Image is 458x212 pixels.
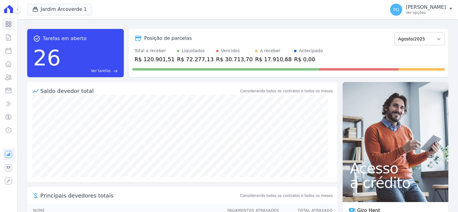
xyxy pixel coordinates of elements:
div: Vencidos [221,48,240,54]
div: A receber [260,48,280,54]
div: Liquidados [182,48,205,54]
div: R$ 0,00 [294,55,323,63]
span: Considerando todos os contratos e todos os meses [240,193,333,198]
a: Ver tarefas east [63,68,117,74]
span: east [113,69,118,73]
p: [PERSON_NAME] [406,4,446,10]
span: Ver tarefas [91,68,110,74]
div: Considerando todos os contratos e todos os meses [240,88,333,94]
div: 26 [33,42,61,74]
div: Saldo devedor total [40,87,239,95]
span: PD [393,8,399,12]
div: R$ 72.277,13 [177,55,213,63]
span: Tarefas em aberto [43,35,87,42]
span: task_alt [33,35,40,42]
p: Ver opções [406,10,446,15]
div: Total a receber [135,48,175,54]
div: Posição de parcelas [144,35,192,42]
span: a crédito [350,176,441,190]
span: Principais devedores totais [40,191,239,200]
div: R$ 120.901,51 [135,55,175,63]
div: R$ 17.910,68 [255,55,292,63]
div: R$ 30.713,70 [216,55,253,63]
div: Antecipado [299,48,323,54]
button: PD [PERSON_NAME] Ver opções [385,1,458,18]
button: Jardim Arcoverde 1 [27,4,92,15]
span: Acesso [350,161,441,176]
